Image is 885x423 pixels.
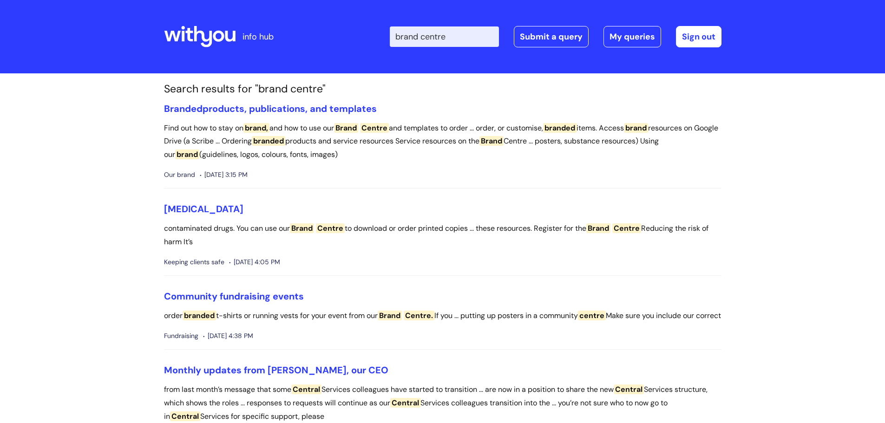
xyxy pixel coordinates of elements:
input: Search [390,26,499,47]
span: Central [291,384,321,394]
span: branded [252,136,285,146]
span: Centre [612,223,641,233]
p: order t-shirts or running vests for your event from our If you ... putting up posters in a commun... [164,309,721,323]
span: Brand [378,311,402,320]
span: [DATE] 3:15 PM [200,169,248,181]
span: brand, [243,123,269,133]
p: from last month’s message that some Services colleagues have started to transition ... are now in... [164,383,721,423]
span: Keeping clients safe [164,256,224,268]
a: Community fundraising events [164,290,304,302]
span: brand [175,150,199,159]
span: Central [170,411,200,421]
a: Submit a query [514,26,589,47]
span: branded [543,123,577,133]
span: [DATE] 4:05 PM [229,256,280,268]
span: Central [390,398,420,408]
span: Centre [316,223,345,233]
span: [DATE] 4:38 PM [203,330,253,342]
h1: Search results for "brand centre" [164,83,721,96]
p: info hub [243,29,274,44]
p: Find out how to stay on and how to use our and templates to order ... order, or customise, items.... [164,122,721,162]
a: My queries [603,26,661,47]
a: [MEDICAL_DATA] [164,203,243,215]
span: Fundraising [164,330,198,342]
span: Brand [290,223,314,233]
span: branded [183,311,216,320]
span: Brand [334,123,358,133]
span: Centre. [404,311,434,320]
span: Our brand [164,169,195,181]
div: | - [390,26,721,47]
span: brand [624,123,648,133]
a: Brandedproducts, publications, and templates [164,103,377,115]
span: Branded [164,103,203,115]
span: Centre [360,123,389,133]
a: Sign out [676,26,721,47]
span: Central [614,384,644,394]
p: contaminated drugs. You can use our to download or order printed copies ... these resources. Regi... [164,222,721,249]
span: Brand [586,223,610,233]
span: centre [578,311,606,320]
span: Brand [479,136,504,146]
a: Monthly updates from [PERSON_NAME], our CEO [164,364,388,376]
